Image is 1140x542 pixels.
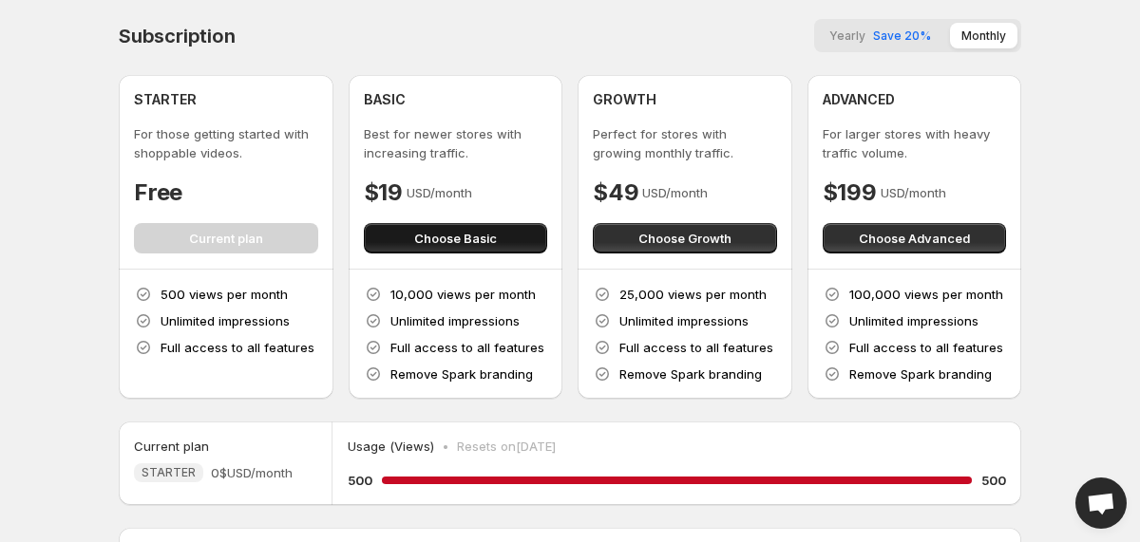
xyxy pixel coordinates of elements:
[881,183,946,202] p: USD/month
[619,311,749,330] p: Unlimited impressions
[211,463,293,482] span: 0$ USD/month
[818,23,942,48] button: YearlySave 20%
[823,90,895,109] h4: ADVANCED
[829,28,865,43] span: Yearly
[364,124,548,162] p: Best for newer stores with increasing traffic.
[619,285,767,304] p: 25,000 views per month
[161,311,290,330] p: Unlimited impressions
[390,364,533,383] p: Remove Spark branding
[442,437,449,456] p: •
[849,285,1003,304] p: 100,000 views per month
[873,28,931,43] span: Save 20%
[457,437,556,456] p: Resets on [DATE]
[390,311,520,330] p: Unlimited impressions
[849,364,992,383] p: Remove Spark branding
[364,223,548,253] button: Choose Basic
[390,338,544,357] p: Full access to all features
[390,285,536,304] p: 10,000 views per month
[161,285,288,304] p: 500 views per month
[642,183,708,202] p: USD/month
[619,364,762,383] p: Remove Spark branding
[142,465,196,480] span: STARTER
[593,178,638,208] h4: $49
[981,471,1006,490] h5: 500
[1075,477,1127,529] div: Open chat
[134,124,318,162] p: For those getting started with shoppable videos.
[119,25,236,47] h4: Subscription
[950,23,1017,48] button: Monthly
[364,90,406,109] h4: BASIC
[593,90,656,109] h4: GROWTH
[348,437,434,456] p: Usage (Views)
[407,183,472,202] p: USD/month
[638,229,731,248] span: Choose Growth
[619,338,773,357] p: Full access to all features
[849,338,1003,357] p: Full access to all features
[593,124,777,162] p: Perfect for stores with growing monthly traffic.
[134,437,209,456] h5: Current plan
[161,338,314,357] p: Full access to all features
[859,229,970,248] span: Choose Advanced
[348,471,372,490] h5: 500
[134,178,182,208] h4: Free
[593,223,777,253] button: Choose Growth
[364,178,403,208] h4: $19
[134,90,197,109] h4: STARTER
[823,223,1007,253] button: Choose Advanced
[823,178,877,208] h4: $199
[823,124,1007,162] p: For larger stores with heavy traffic volume.
[849,311,978,330] p: Unlimited impressions
[414,229,497,248] span: Choose Basic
